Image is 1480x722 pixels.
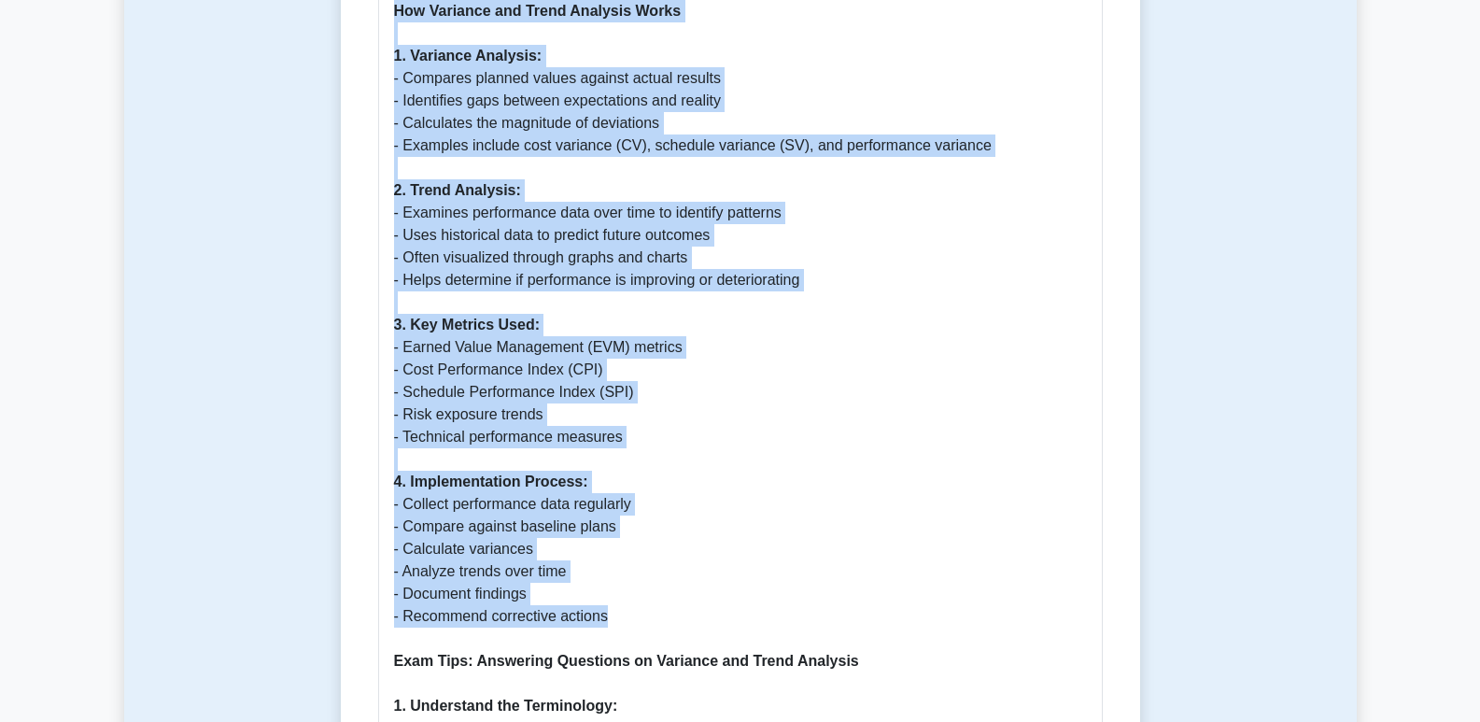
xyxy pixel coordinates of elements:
b: 1. Understand the Terminology: [394,698,618,714]
b: 2. Trend Analysis: [394,182,521,198]
b: How Variance and Trend Analysis Works [394,3,682,19]
b: Exam Tips: Answering Questions on Variance and Trend Analysis [394,653,859,669]
b: 1. Variance Analysis: [394,48,543,64]
b: 3. Key Metrics Used: [394,317,541,333]
b: 4. Implementation Process: [394,474,588,489]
